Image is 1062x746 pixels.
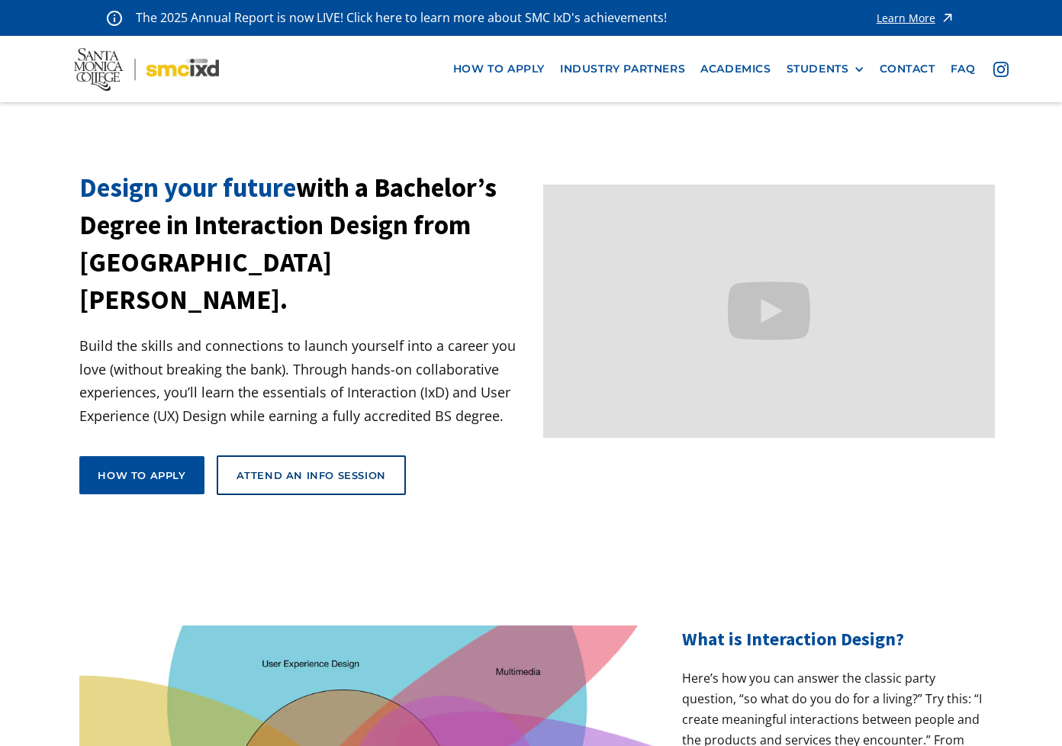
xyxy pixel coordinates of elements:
a: How to apply [79,456,204,494]
div: STUDENTS [787,63,864,76]
span: Design your future [79,171,296,204]
div: Learn More [877,13,935,24]
h2: What is Interaction Design? [682,625,983,653]
iframe: Design your future with a Bachelor's Degree in Interaction Design from Santa Monica College [543,185,995,438]
div: STUDENTS [787,63,849,76]
div: How to apply [98,468,185,482]
h1: with a Bachelor’s Degree in Interaction Design from [GEOGRAPHIC_DATA][PERSON_NAME]. [79,169,531,319]
a: faq [943,55,983,83]
img: icon - arrow - alert [940,8,955,28]
a: Academics [693,55,778,83]
img: Santa Monica College - SMC IxD logo [74,48,219,91]
a: how to apply [446,55,552,83]
a: Learn More [877,8,955,28]
div: Attend an Info Session [237,468,386,482]
p: Build the skills and connections to launch yourself into a career you love (without breaking the ... [79,334,531,427]
p: The 2025 Annual Report is now LIVE! Click here to learn more about SMC IxD's achievements! [136,8,668,28]
a: industry partners [552,55,693,83]
img: icon - information - alert [107,10,122,26]
a: contact [872,55,943,83]
a: Attend an Info Session [217,455,406,495]
img: icon - instagram [993,62,1009,77]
